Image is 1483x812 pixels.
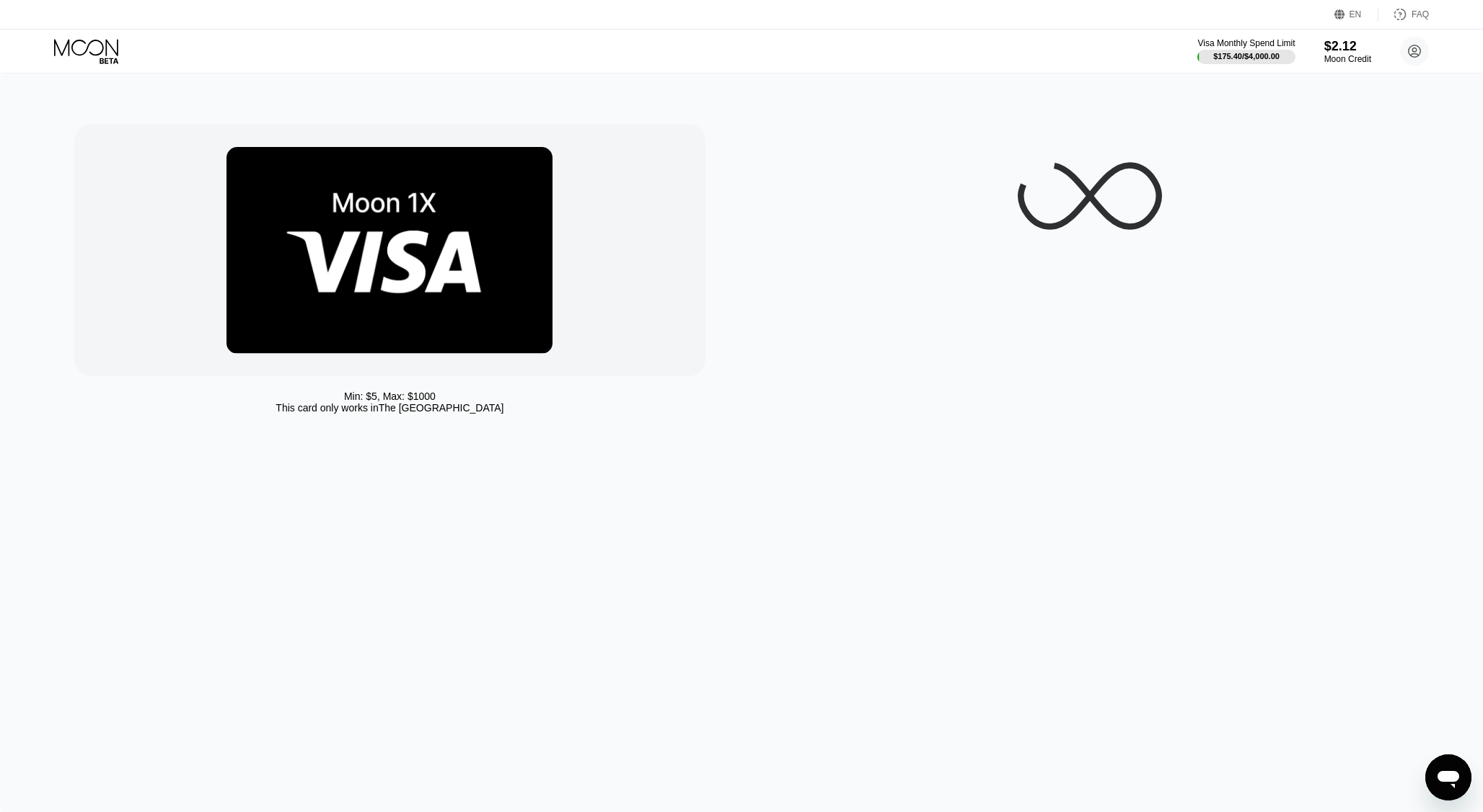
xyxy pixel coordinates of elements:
[1324,39,1371,64] div: $2.12Moon Credit
[1412,9,1429,19] div: FAQ
[344,391,436,402] div: Min: $ 5 , Max: $ 1000
[1197,38,1295,48] div: Visa Monthly Spend Limit
[1378,7,1429,22] div: FAQ
[1213,52,1280,61] div: $175.40 / $4,000.00
[1324,54,1371,64] div: Moon Credit
[1324,39,1371,54] div: $2.12
[1197,38,1295,64] div: Visa Monthly Spend Limit$175.40/$4,000.00
[1334,7,1378,22] div: EN
[1425,754,1471,800] iframe: Кнопка запуска окна обмена сообщениями
[1350,9,1362,19] div: EN
[276,402,503,414] div: This card only works in The [GEOGRAPHIC_DATA]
